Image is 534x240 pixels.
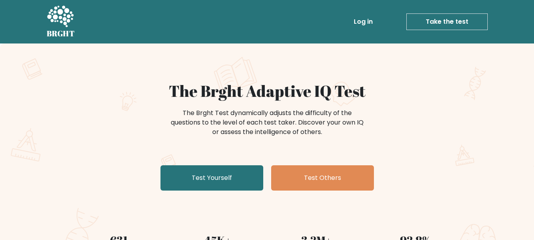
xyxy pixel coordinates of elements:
[271,165,374,191] a: Test Others
[406,13,488,30] a: Take the test
[74,81,460,100] h1: The Brght Adaptive IQ Test
[160,165,263,191] a: Test Yourself
[47,29,75,38] h5: BRGHT
[168,108,366,137] div: The Brght Test dynamically adjusts the difficulty of the questions to the level of each test take...
[47,3,75,40] a: BRGHT
[351,14,376,30] a: Log in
